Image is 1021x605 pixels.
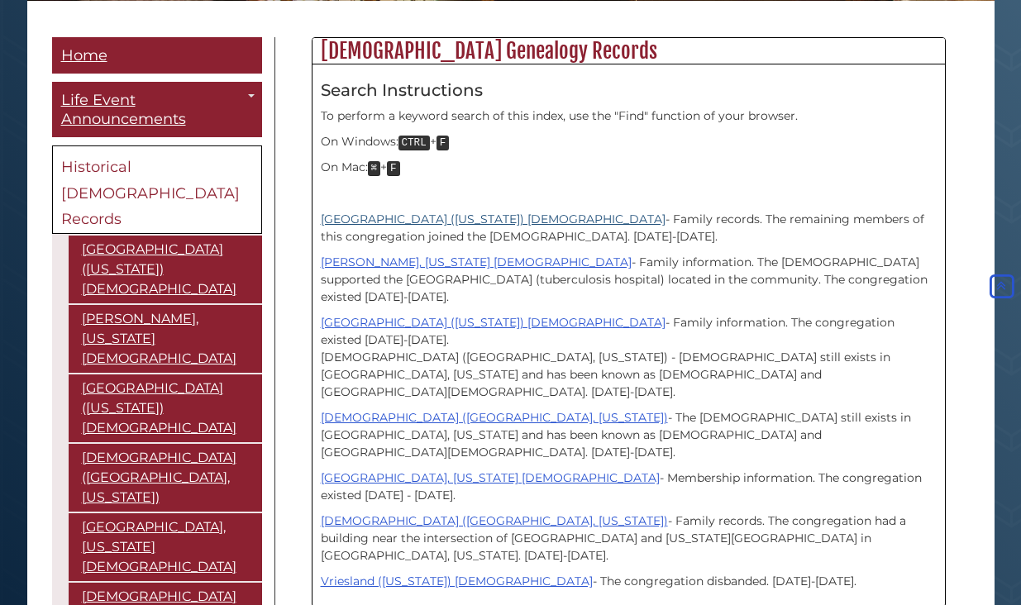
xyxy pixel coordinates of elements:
p: On Mac: + [321,159,937,177]
a: [GEOGRAPHIC_DATA], [US_STATE] [DEMOGRAPHIC_DATA] [69,513,262,581]
span: Historical [DEMOGRAPHIC_DATA] Records [61,158,240,228]
p: On Windows: + [321,133,937,151]
a: [PERSON_NAME], [US_STATE] [DEMOGRAPHIC_DATA] [321,255,632,269]
a: Home [52,37,262,74]
a: Historical [DEMOGRAPHIC_DATA] Records [52,145,262,234]
h2: [DEMOGRAPHIC_DATA] Genealogy Records [313,38,945,64]
kbd: F [387,161,400,176]
p: - Family information. The [DEMOGRAPHIC_DATA] supported the [GEOGRAPHIC_DATA] (tuberculosis hospit... [321,254,937,306]
span: Life Event Announcements [61,91,186,128]
p: - The [DEMOGRAPHIC_DATA] still exists in [GEOGRAPHIC_DATA], [US_STATE] and has been known as [DEM... [321,409,937,461]
kbd: F [437,136,450,150]
a: [DEMOGRAPHIC_DATA] ([GEOGRAPHIC_DATA], [US_STATE]) [69,444,262,512]
kbd: ⌘ [368,161,381,176]
a: [GEOGRAPHIC_DATA], [US_STATE] [DEMOGRAPHIC_DATA] [321,470,660,485]
a: [DEMOGRAPHIC_DATA] ([GEOGRAPHIC_DATA], [US_STATE]) [321,410,668,425]
h4: Search Instructions [321,81,937,99]
a: [PERSON_NAME], [US_STATE] [DEMOGRAPHIC_DATA] [69,305,262,373]
p: - Family records. The remaining members of this congregation joined the [DEMOGRAPHIC_DATA]. [DATE... [321,211,937,245]
span: Home [61,46,107,64]
p: To perform a keyword search of this index, use the "Find" function of your browser. [321,107,937,125]
a: [GEOGRAPHIC_DATA] ([US_STATE]) [DEMOGRAPHIC_DATA] [69,236,262,303]
kbd: CTRL [398,136,430,150]
a: [GEOGRAPHIC_DATA] ([US_STATE]) [DEMOGRAPHIC_DATA] [69,374,262,442]
p: - Family records. The congregation had a building near the intersection of [GEOGRAPHIC_DATA] and ... [321,512,937,565]
a: Life Event Announcements [52,82,262,137]
a: Vriesland ([US_STATE]) [DEMOGRAPHIC_DATA] [321,574,593,588]
a: [DEMOGRAPHIC_DATA] ([GEOGRAPHIC_DATA], [US_STATE]) [321,513,668,528]
a: Back to Top [986,279,1017,293]
p: - Membership information. The congregation existed [DATE] - [DATE]. [321,469,937,504]
p: - The congregation disbanded. [DATE]-[DATE]. [321,573,937,590]
p: - Family information. The congregation existed [DATE]-[DATE]. [DEMOGRAPHIC_DATA] ([GEOGRAPHIC_DAT... [321,314,937,401]
a: [GEOGRAPHIC_DATA] ([US_STATE]) [DEMOGRAPHIC_DATA] [321,212,666,226]
a: [GEOGRAPHIC_DATA] ([US_STATE]) [DEMOGRAPHIC_DATA] [321,315,666,330]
